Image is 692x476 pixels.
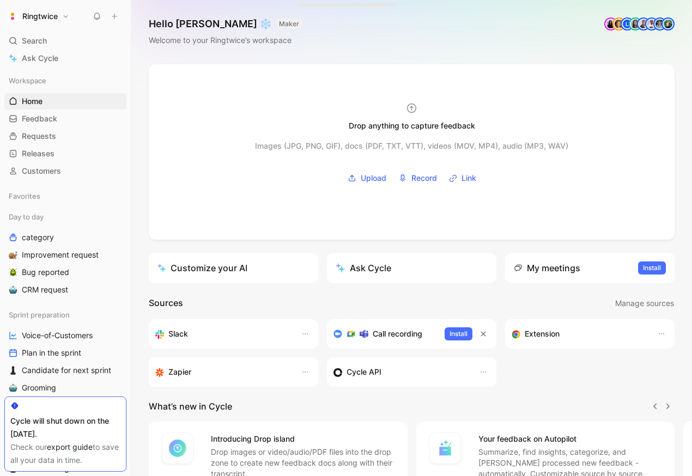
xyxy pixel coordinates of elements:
[4,111,126,127] a: Feedback
[47,442,93,451] a: export guide
[9,191,40,202] span: Favorites
[4,188,126,204] div: Favorites
[22,330,93,341] span: Voice-of-Customers
[344,170,390,186] button: Upload
[4,128,126,144] a: Requests
[168,327,188,340] h3: Slack
[7,248,20,261] button: 🐌
[4,50,126,66] a: Ask Cycle
[462,172,476,185] span: Link
[255,139,568,152] div: Images (JPG, PNG, GIF), docs (PDF, TXT, VTT), videos (MOV, MP4), audio (MP3, WAV)
[149,296,183,310] h2: Sources
[4,9,72,24] button: RingtwiceRingtwice
[9,285,17,294] img: 🤖
[525,327,560,340] h3: Extension
[394,170,441,186] button: Record
[4,345,126,361] a: Plan in the sprint
[9,366,17,375] img: ♟️
[22,131,56,142] span: Requests
[276,19,302,29] button: MAKER
[7,11,18,22] img: Ringtwice
[22,96,43,107] span: Home
[514,261,580,274] div: My meetings
[155,365,290,379] div: Capture feedback from thousands of sources with Zapier (survey results, recordings, sheets, etc).
[4,163,126,179] a: Customers
[646,19,657,29] img: avatar
[605,19,616,29] img: avatar
[7,364,20,377] button: ♟️
[22,347,81,358] span: Plan in the sprint
[4,72,126,89] div: Workspace
[4,264,126,280] a: 🪲Bug reported
[4,145,126,162] a: Releases
[4,362,126,379] a: ♟️Candidate for next sprint
[333,327,436,340] div: Record & transcribe meetings from Zoom, Meet & Teams.
[4,380,126,396] a: 🤖Grooming
[4,229,126,246] a: category
[22,52,58,65] span: Ask Cycle
[478,432,662,446] h4: Your feedback on Autopilot
[9,383,17,392] img: 🤖
[615,297,674,310] span: Manage sources
[22,267,69,278] span: Bug reported
[149,34,302,47] div: Welcome to your Ringtwice’s workspace
[361,172,386,185] span: Upload
[10,441,120,467] div: Check our to save all your data in time.
[615,296,675,310] button: Manage sources
[157,261,247,274] div: Customize your AI
[149,17,302,30] h1: Hello [PERSON_NAME] ❄️
[638,261,666,274] button: Install
[4,209,126,225] div: Day to day
[22,232,54,243] span: category
[10,414,120,441] div: Cycle will shut down on the [DATE].
[22,365,111,376] span: Candidate for next sprint
[22,113,57,124] span: Feedback
[149,253,318,283] a: Customize your AI
[149,400,232,413] h2: What’s new in Cycle
[211,432,394,446] h4: Introducing Drop island
[22,284,68,295] span: CRM request
[22,148,54,159] span: Releases
[22,11,58,21] h1: Ringtwice
[450,328,468,339] span: Install
[445,327,472,340] button: Install
[512,327,646,340] div: Capture feedback from anywhere on the web
[4,209,126,298] div: Day to daycategory🐌Improvement request🪲Bug reported🤖CRM request
[4,282,126,298] a: 🤖CRM request
[4,247,126,263] a: 🐌Improvement request
[614,19,624,29] img: avatar
[7,381,20,394] button: 🤖
[445,170,480,186] button: Link
[347,365,381,379] h3: Cycle API
[622,19,633,29] div: L
[333,365,468,379] div: Sync customers & send feedback from custom sources. Get inspired by our favorite use case
[9,309,70,320] span: Sprint preparation
[168,365,191,379] h3: Zapier
[411,172,437,185] span: Record
[22,382,56,393] span: Grooming
[9,75,46,86] span: Workspace
[7,283,20,296] button: 🤖
[643,263,661,273] span: Install
[654,19,665,29] img: avatar
[336,261,391,274] div: Ask Cycle
[155,327,290,340] div: Sync your customers, send feedback and get updates in Slack
[663,19,673,29] img: avatar
[4,93,126,109] a: Home
[373,327,422,340] h3: Call recording
[4,307,126,396] div: Sprint preparationVoice-of-CustomersPlan in the sprint♟️Candidate for next sprint🤖Grooming
[9,251,17,259] img: 🐌
[630,19,641,29] img: avatar
[22,34,47,47] span: Search
[22,166,61,176] span: Customers
[9,211,44,222] span: Day to day
[22,249,99,260] span: Improvement request
[327,253,496,283] button: Ask Cycle
[4,327,126,344] a: Voice-of-Customers
[4,33,126,49] div: Search
[9,268,17,277] img: 🪲
[7,266,20,279] button: 🪲
[349,119,475,132] div: Drop anything to capture feedback
[4,307,126,323] div: Sprint preparation
[638,19,649,29] img: avatar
